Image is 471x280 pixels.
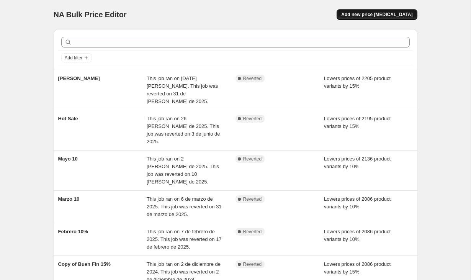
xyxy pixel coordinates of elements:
[58,261,111,267] span: Copy of Buen Fin 15%
[324,156,391,169] span: Lowers prices of 2136 product variants by 10%
[58,229,88,234] span: Febrero 10%
[324,196,391,210] span: Lowers prices of 2086 product variants by 10%
[58,156,78,162] span: Mayo 10
[243,261,262,267] span: Reverted
[243,75,262,82] span: Reverted
[243,156,262,162] span: Reverted
[61,53,92,62] button: Add filter
[341,11,412,18] span: Add new price [MEDICAL_DATA]
[243,116,262,122] span: Reverted
[147,75,218,104] span: This job ran on [DATE][PERSON_NAME]. This job was reverted on 31 de [PERSON_NAME] de 2025.
[58,75,100,81] span: [PERSON_NAME]
[324,229,391,242] span: Lowers prices of 2086 product variants by 10%
[324,75,391,89] span: Lowers prices of 2205 product variants by 15%
[58,196,80,202] span: Marzo 10
[337,9,417,20] button: Add new price [MEDICAL_DATA]
[58,116,78,121] span: Hot Sale
[324,261,391,275] span: Lowers prices of 2086 product variants by 15%
[65,55,83,61] span: Add filter
[147,116,220,144] span: This job ran on 26 [PERSON_NAME] de 2025. This job was reverted on 3 de junio de 2025.
[147,156,219,185] span: This job ran on 2 [PERSON_NAME] de 2025. This job was reverted on 10 [PERSON_NAME] de 2025.
[324,116,391,129] span: Lowers prices of 2195 product variants by 15%
[147,229,222,250] span: This job ran on 7 de febrero de 2025. This job was reverted on 17 de febrero de 2025.
[243,196,262,202] span: Reverted
[243,229,262,235] span: Reverted
[54,10,127,19] span: NA Bulk Price Editor
[147,196,222,217] span: This job ran on 6 de marzo de 2025. This job was reverted on 31 de marzo de 2025.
